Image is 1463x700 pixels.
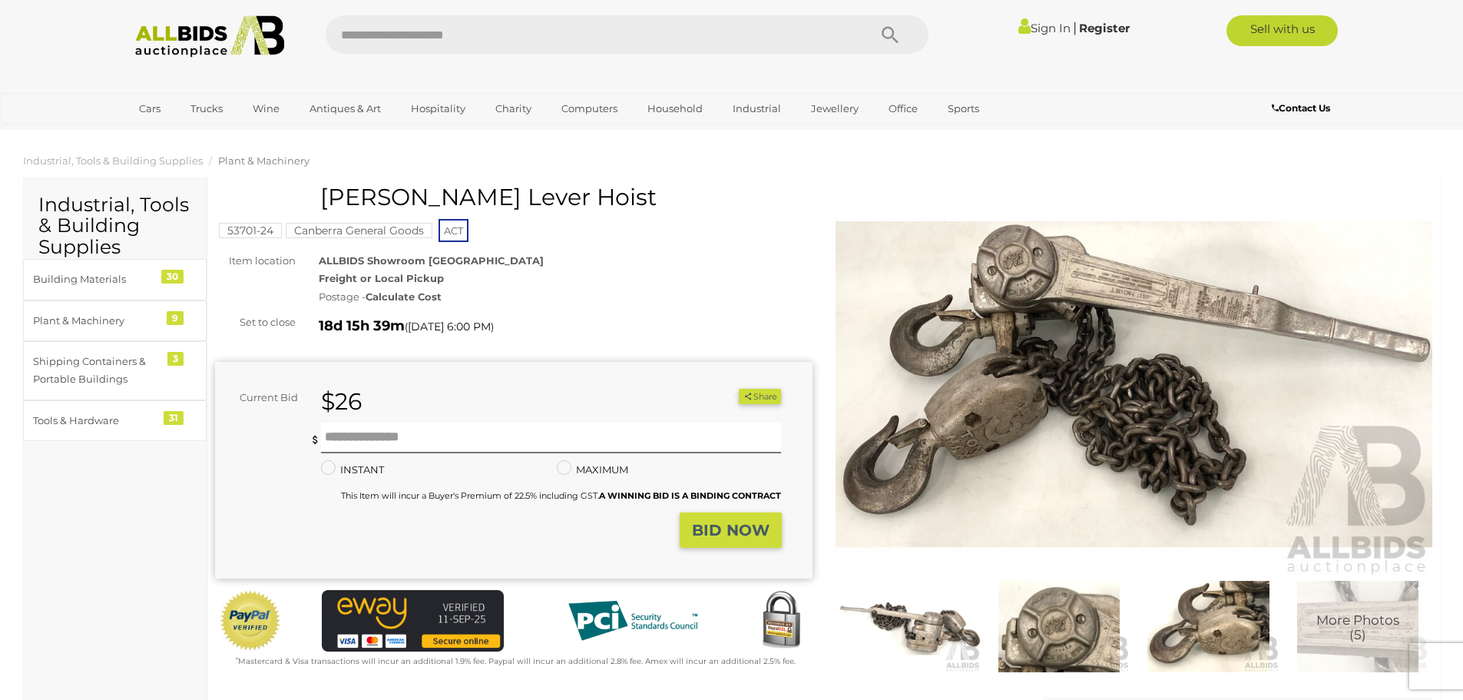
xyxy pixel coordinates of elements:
span: ( ) [405,320,494,333]
a: Building Materials 30 [23,259,207,300]
a: Sign In [1018,21,1071,35]
button: Search [852,15,928,54]
a: Register [1079,21,1130,35]
a: Charity [485,96,541,121]
img: CM Puller Lever Hoist [836,192,1433,577]
img: CM Puller Lever Hoist [988,581,1130,672]
a: Industrial, Tools & Building Supplies [23,154,203,167]
span: ACT [439,219,468,242]
a: Antiques & Art [300,96,391,121]
img: CM Puller Lever Hoist [1287,581,1428,672]
a: [GEOGRAPHIC_DATA] [129,121,258,147]
label: INSTANT [321,461,384,479]
mark: Canberra General Goods [286,223,432,238]
img: CM Puller Lever Hoist [1137,581,1279,672]
a: Shipping Containers & Portable Buildings 3 [23,341,207,400]
h2: Industrial, Tools & Building Supplies [38,194,191,258]
img: Official PayPal Seal [219,590,282,652]
button: Share [739,389,781,405]
div: 9 [167,311,184,325]
small: Mastercard & Visa transactions will incur an additional 1.9% fee. Paypal will incur an additional... [236,656,796,666]
div: 3 [167,352,184,366]
a: Household [637,96,713,121]
strong: ALLBIDS Showroom [GEOGRAPHIC_DATA] [319,254,544,267]
b: Contact Us [1272,102,1330,114]
a: Trucks [180,96,233,121]
a: Computers [551,96,627,121]
span: More Photos (5) [1316,614,1399,642]
div: 31 [164,411,184,425]
a: Sports [938,96,989,121]
a: Contact Us [1272,100,1334,117]
div: Building Materials [33,270,160,288]
a: More Photos(5) [1287,581,1428,672]
img: PCI DSS compliant [556,590,710,652]
a: 53701-24 [219,224,282,237]
img: Secured by Rapid SSL [750,590,812,652]
div: Shipping Containers & Portable Buildings [33,353,160,389]
a: Hospitality [401,96,475,121]
mark: 53701-24 [219,223,282,238]
a: Canberra General Goods [286,224,432,237]
div: Tools & Hardware [33,412,160,430]
a: Sell with us [1226,15,1338,46]
button: BID NOW [680,513,782,549]
strong: BID NOW [692,521,770,539]
strong: Freight or Local Pickup [319,272,444,284]
div: Plant & Machinery [33,312,160,330]
strong: 18d 15h 39m [319,317,405,334]
a: Wine [243,96,290,121]
a: Cars [129,96,170,121]
h1: [PERSON_NAME] Lever Hoist [223,184,809,210]
div: Postage - [319,288,813,306]
span: | [1073,19,1077,36]
img: CM Puller Lever Hoist [839,581,981,672]
strong: $26 [321,387,362,416]
label: MAXIMUM [557,461,628,479]
a: Plant & Machinery [218,154,309,167]
img: eWAY Payment Gateway [322,590,504,651]
strong: Calculate Cost [366,290,442,303]
img: Allbids.com.au [127,15,293,58]
li: Watch this item [721,389,736,404]
a: Tools & Hardware 31 [23,400,207,441]
div: Current Bid [215,389,309,406]
div: 30 [161,270,184,284]
small: This Item will incur a Buyer's Premium of 22.5% including GST. [341,490,781,501]
b: A WINNING BID IS A BINDING CONTRACT [599,490,781,501]
span: [DATE] 6:00 PM [408,320,491,333]
a: Industrial [723,96,791,121]
a: Office [879,96,928,121]
div: Item location [204,252,307,270]
a: Plant & Machinery 9 [23,300,207,341]
a: Jewellery [801,96,869,121]
div: Set to close [204,314,307,331]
